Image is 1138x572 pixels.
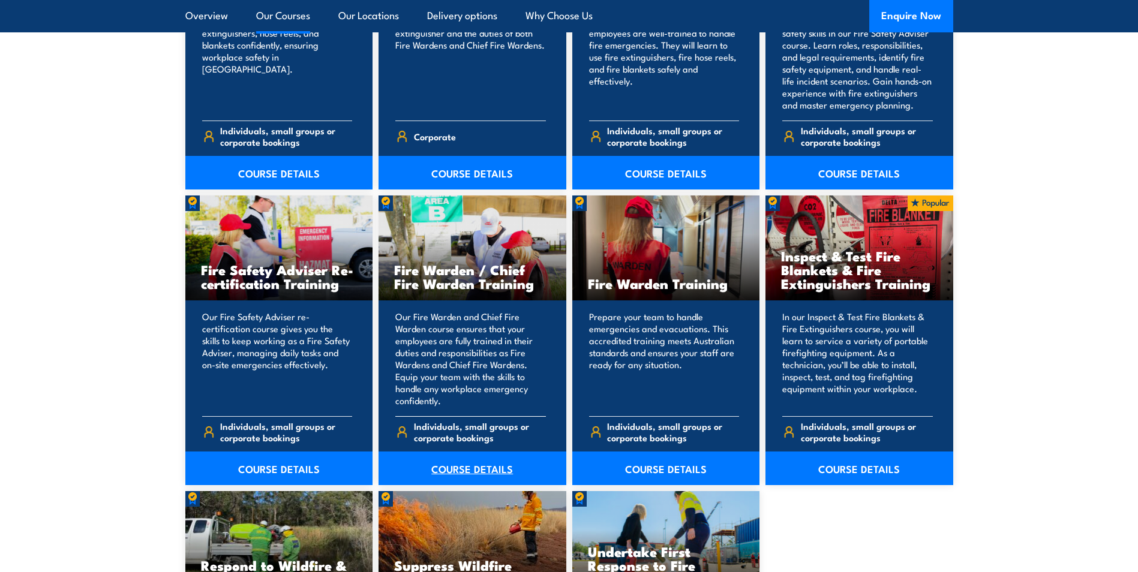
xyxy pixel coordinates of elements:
a: COURSE DETAILS [379,156,566,189]
span: Corporate [414,127,456,146]
p: Our Fire Safety Adviser re-certification course gives you the skills to keep working as a Fire Sa... [202,311,353,407]
h3: Fire Warden / Chief Fire Warden Training [394,263,551,290]
h3: Inspect & Test Fire Blankets & Fire Extinguishers Training [781,249,938,290]
span: Individuals, small groups or corporate bookings [220,125,352,147]
p: Prepare your team to handle emergencies and evacuations. This accredited training meets Australia... [589,311,740,407]
p: Train your team in essential fire safety. Learn to use fire extinguishers, hose reels, and blanke... [202,3,353,111]
a: COURSE DETAILS [185,451,373,485]
span: Individuals, small groups or corporate bookings [607,420,739,443]
span: Individuals, small groups or corporate bookings [801,125,933,147]
p: Equip your team in [GEOGRAPHIC_DATA] with key fire safety skills in our Fire Safety Adviser cours... [782,3,933,111]
h3: Fire Warden Training [588,276,744,290]
a: COURSE DETAILS [572,451,760,485]
span: Individuals, small groups or corporate bookings [607,125,739,147]
span: Individuals, small groups or corporate bookings [414,420,546,443]
span: Individuals, small groups or corporate bookings [801,420,933,443]
p: Our Fire Combo Awareness Day includes training on how to use a fire extinguisher and the duties o... [395,3,546,111]
span: Individuals, small groups or corporate bookings [220,420,352,443]
a: COURSE DETAILS [572,156,760,189]
a: COURSE DETAILS [765,156,953,189]
p: Our Fire Extinguisher and Fire Warden course will ensure your employees are well-trained to handl... [589,3,740,111]
p: Our Fire Warden and Chief Fire Warden course ensures that your employees are fully trained in the... [395,311,546,407]
h3: Fire Safety Adviser Re-certification Training [201,263,358,290]
a: COURSE DETAILS [379,451,566,485]
a: COURSE DETAILS [765,451,953,485]
a: COURSE DETAILS [185,156,373,189]
p: In our Inspect & Test Fire Blankets & Fire Extinguishers course, you will learn to service a vari... [782,311,933,407]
